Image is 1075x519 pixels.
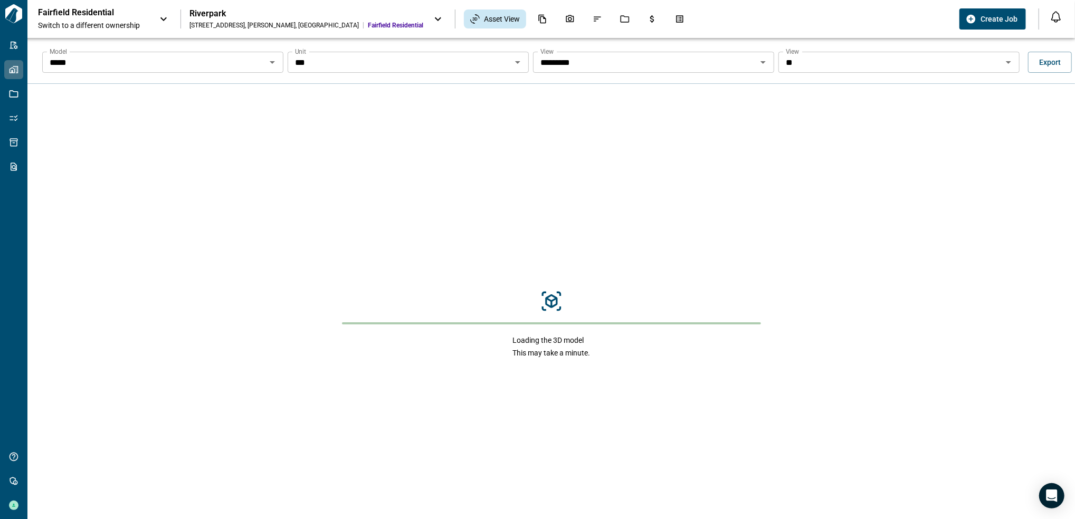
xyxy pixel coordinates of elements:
button: Open [265,55,280,70]
label: Model [50,47,67,56]
label: View [540,47,554,56]
div: Takeoff Center [669,10,691,28]
span: Switch to a different ownership [38,20,149,31]
div: Riverpark [189,8,423,19]
span: Create Job [981,14,1017,24]
button: Open [756,55,770,70]
div: Budgets [641,10,663,28]
div: Jobs [614,10,636,28]
span: This may take a minute. [512,348,590,358]
span: Fairfield Residential [368,21,423,30]
div: Photos [559,10,581,28]
label: View [786,47,800,56]
div: Asset View [464,9,526,28]
p: Fairfield Residential [38,7,133,18]
button: Create Job [959,8,1026,30]
div: [STREET_ADDRESS] , [PERSON_NAME] , [GEOGRAPHIC_DATA] [189,21,359,30]
button: Open notification feed [1048,8,1064,25]
div: Documents [531,10,554,28]
span: Export [1039,57,1061,68]
div: Open Intercom Messenger [1039,483,1064,508]
button: Open [1001,55,1016,70]
span: Asset View [484,14,520,24]
button: Open [510,55,525,70]
label: Unit [295,47,306,56]
span: Loading the 3D model [512,335,590,345]
button: Export [1028,52,1072,73]
div: Issues & Info [586,10,608,28]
